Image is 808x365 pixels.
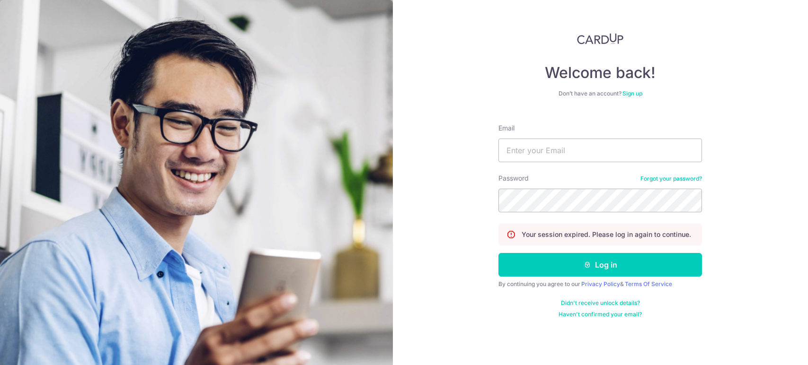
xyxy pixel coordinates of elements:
[498,280,702,288] div: By continuing you agree to our &
[581,280,620,287] a: Privacy Policy
[498,253,702,277] button: Log in
[498,63,702,82] h4: Welcome back!
[625,280,672,287] a: Terms Of Service
[498,123,515,133] label: Email
[522,230,691,239] p: Your session expired. Please log in again to continue.
[498,174,529,183] label: Password
[498,139,702,162] input: Enter your Email
[622,90,642,97] a: Sign up
[577,33,623,44] img: CardUp Logo
[559,311,642,318] a: Haven't confirmed your email?
[561,299,640,307] a: Didn't receive unlock details?
[640,175,702,182] a: Forgot your password?
[498,90,702,97] div: Don’t have an account?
